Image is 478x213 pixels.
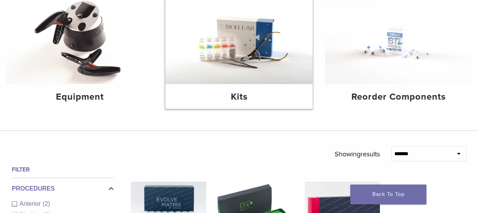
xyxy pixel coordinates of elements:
[172,90,306,104] h4: Kits
[12,165,114,174] h4: Filter
[12,184,114,193] label: Procedures
[335,146,380,162] p: Showing results
[19,200,43,207] span: Anterior
[350,184,426,204] a: Back To Top
[331,90,466,104] h4: Reorder Components
[43,200,50,207] span: (2)
[12,90,147,104] h4: Equipment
